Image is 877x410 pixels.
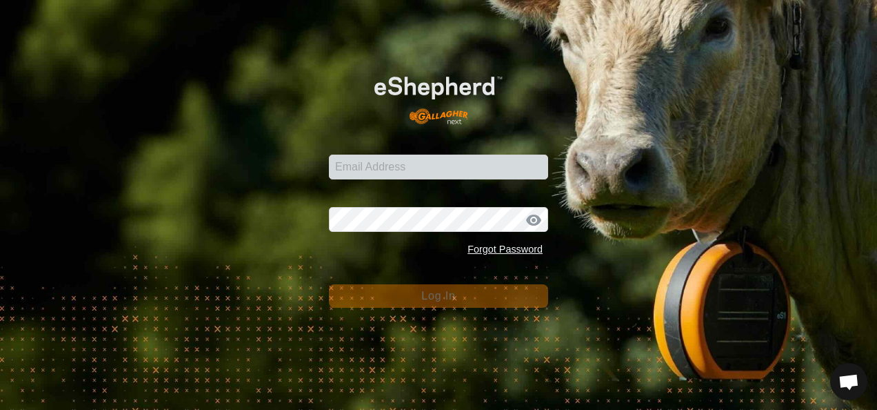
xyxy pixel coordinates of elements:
a: Forgot Password [467,244,543,255]
img: E-shepherd Logo [351,58,526,133]
div: Open chat [830,363,867,400]
span: Log In [421,290,455,302]
input: Email Address [329,155,548,179]
button: Log In [329,284,548,308]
